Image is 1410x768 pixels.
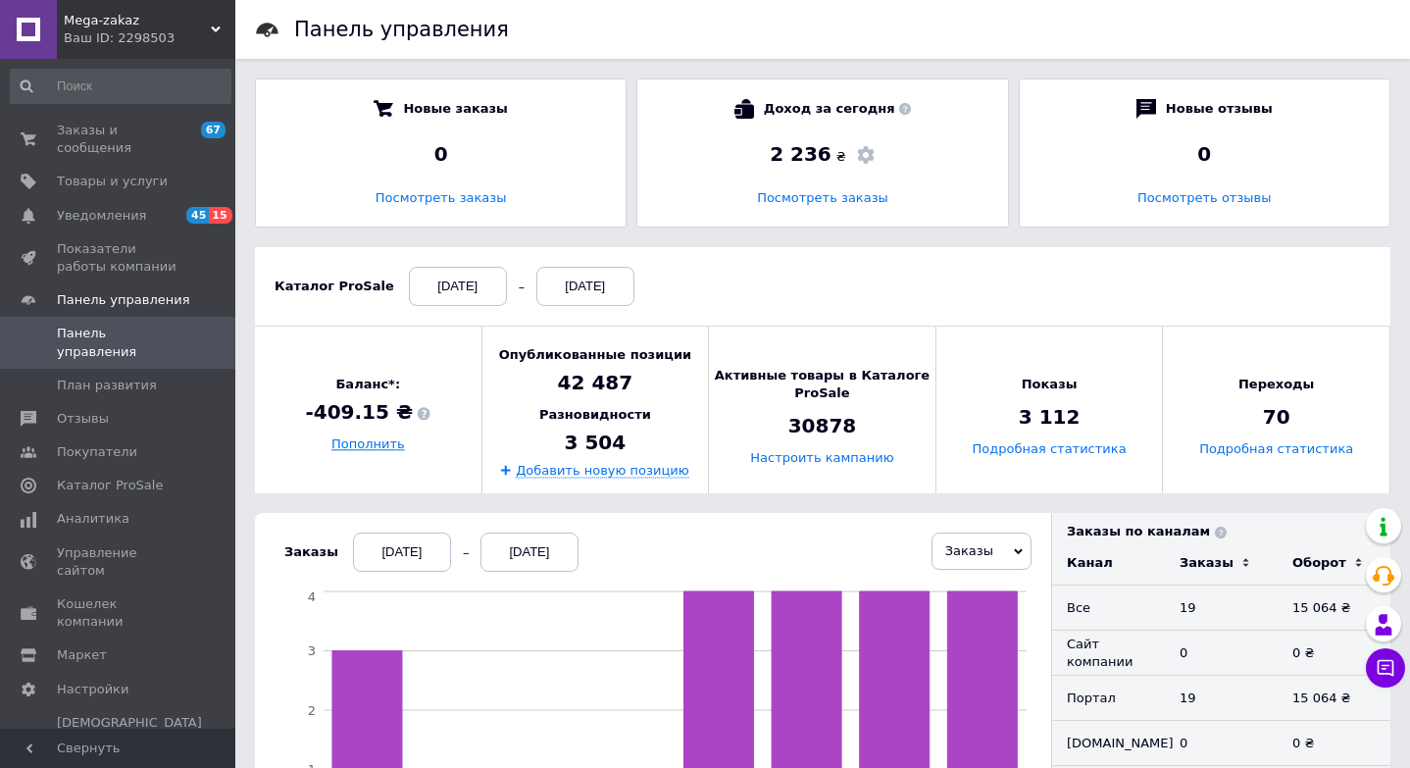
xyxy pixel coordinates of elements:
[1165,586,1278,631] td: 19
[945,543,993,558] span: Заказы
[57,595,181,631] span: Кошелек компании
[308,703,316,718] tspan: 2
[1019,404,1081,432] span: 3 112
[1180,554,1234,572] div: Заказы
[376,190,507,205] a: Посмотреть заказы
[1052,721,1165,766] td: [DOMAIN_NAME]
[1039,140,1370,168] div: 0
[750,451,893,466] a: Настроить кампанию
[1166,99,1273,119] span: Новые отзывы
[1238,376,1314,393] span: Переходы
[1366,648,1405,688] button: Чат с покупателем
[284,543,338,561] div: Заказы
[409,267,507,306] div: [DATE]
[1137,190,1271,205] a: Посмотреть отзывы
[64,29,235,47] div: Ваш ID: 2298503
[57,510,129,528] span: Аналитика
[57,291,190,309] span: Панель управления
[536,267,634,306] div: [DATE]
[1052,540,1165,586] td: Канал
[757,190,888,205] a: Посмотреть заказы
[770,142,831,166] span: 2 236
[331,437,405,452] a: Пополнить
[57,443,137,461] span: Покупатели
[1292,554,1346,572] div: Оборот
[1067,523,1390,540] div: Заказы по каналам
[294,18,509,41] h1: Панель управления
[558,369,633,396] span: 42 487
[1278,586,1390,631] td: 15 064 ₴
[57,477,163,494] span: Каталог ProSale
[305,399,430,427] span: -409.15 ₴
[788,413,857,440] span: 30878
[57,377,157,394] span: План развития
[1165,721,1278,766] td: 0
[1278,631,1390,676] td: 0 ₴
[57,544,181,580] span: Управление сайтом
[499,346,691,364] span: Опубликованные позиции
[57,122,181,157] span: Заказы и сообщения
[305,376,430,393] span: Баланс*:
[709,367,935,402] span: Активные товары в Каталоге ProSale
[308,589,316,604] tspan: 4
[57,240,181,276] span: Показатели работы компании
[539,406,651,424] span: Разновидности
[1052,631,1165,676] td: Сайт компании
[209,207,231,224] span: 15
[1278,676,1390,721] td: 15 064 ₴
[516,462,689,478] a: Добавить новую позицию
[1052,586,1165,631] td: Все
[10,69,231,104] input: Поиск
[57,325,181,360] span: Панель управления
[57,410,109,428] span: Отзывы
[57,207,146,225] span: Уведомления
[1165,676,1278,721] td: 19
[276,140,606,168] div: 0
[565,429,627,456] span: 3 504
[1199,442,1353,457] a: Подробная статистика
[275,278,394,295] div: Каталог ProSale
[973,442,1127,457] a: Подробная статистика
[1263,404,1290,432] span: 70
[1278,721,1390,766] td: 0 ₴
[764,99,911,119] span: Доход за сегодня
[57,646,107,664] span: Маркет
[1165,631,1278,676] td: 0
[353,533,451,572] div: [DATE]
[57,173,168,190] span: Товары и услуги
[64,12,211,29] span: Mega-zakaz
[57,714,202,768] span: [DEMOGRAPHIC_DATA] и счета
[57,681,128,698] span: Настройки
[480,533,579,572] div: [DATE]
[201,122,226,138] span: 67
[1022,376,1078,393] span: Показы
[308,643,316,658] tspan: 3
[836,148,846,166] span: ₴
[186,207,209,224] span: 45
[403,99,507,119] span: Новые заказы
[1052,676,1165,721] td: Портал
